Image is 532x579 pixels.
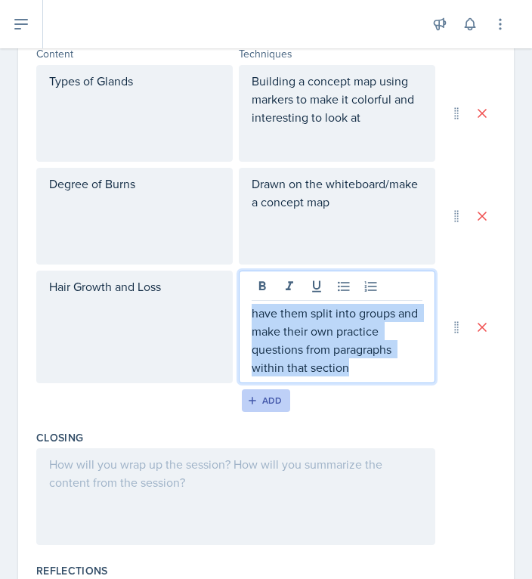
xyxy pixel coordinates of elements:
label: Closing [36,430,83,445]
p: have them split into groups and make their own practice questions from paragraphs within that sec... [252,304,422,376]
p: Hair Growth and Loss [49,277,220,296]
p: Degree of Burns [49,175,220,193]
p: Building a concept map using markers to make it colorful and interesting to look at [252,72,422,126]
button: Add [242,389,291,412]
p: Types of Glands [49,72,220,90]
label: Reflections [36,563,108,578]
p: Drawn on the whiteboard/make a concept map [252,175,422,211]
div: Content [36,46,233,62]
div: Techniques [239,46,435,62]
div: Add [250,395,283,407]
